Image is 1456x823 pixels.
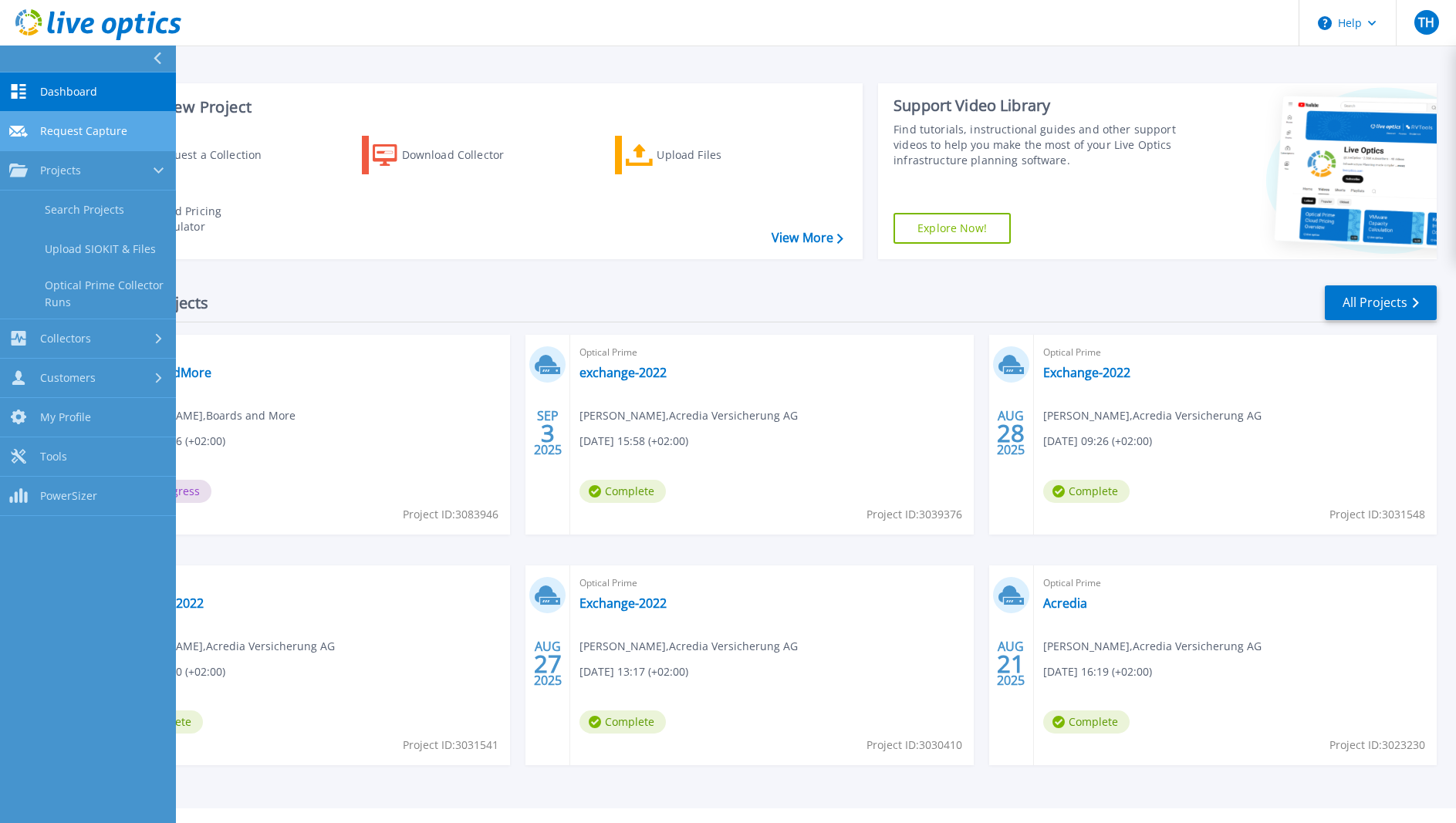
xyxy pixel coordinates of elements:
div: SEP 2025 [533,405,562,461]
div: AUG 2025 [533,636,562,692]
div: AUG 2025 [996,405,1025,461]
div: Download Collector [402,140,525,170]
a: Cloud Pricing Calculator [110,200,282,238]
a: Download Collector [362,136,534,174]
span: [DATE] 15:58 (+02:00) [579,433,688,450]
span: Request Capture [40,124,127,138]
span: [DATE] 09:26 (+02:00) [1043,433,1152,450]
span: Project ID: 3083946 [403,506,498,523]
span: Project ID: 3039376 [867,506,962,523]
span: 27 [534,657,562,670]
a: Acredia [1043,595,1087,611]
span: [DATE] 16:19 (+02:00) [1043,663,1152,680]
span: PowerSizer [40,489,97,503]
span: Project ID: 3031541 [403,737,498,754]
span: Complete [1043,480,1130,503]
span: Dashboard [40,85,97,99]
span: 21 [997,657,1025,670]
span: Collectors [40,332,91,346]
a: View More [772,231,843,245]
span: Optical Prime [117,344,501,361]
span: TH [1418,16,1434,29]
span: Project ID: 3023230 [1329,737,1425,754]
span: Optical Prime [579,575,964,592]
span: Optical Prime [1043,344,1427,361]
a: exchange-2022 [579,365,667,380]
span: Complete [1043,710,1130,734]
a: All Projects [1325,285,1437,320]
span: [PERSON_NAME] , Acredia Versicherung AG [1043,638,1262,655]
span: [PERSON_NAME] , Boards and More [117,407,296,424]
span: [PERSON_NAME] , Acredia Versicherung AG [1043,407,1262,424]
span: Project ID: 3030410 [867,737,962,754]
span: Customers [40,371,96,385]
div: Upload Files [657,140,780,170]
span: Tools [40,450,67,464]
span: [PERSON_NAME] , Acredia Versicherung AG [579,407,798,424]
span: My Profile [40,410,91,424]
a: Request a Collection [110,136,282,174]
a: Exchange-2022 [579,595,667,611]
span: Optical Prime [1043,575,1427,592]
div: Find tutorials, instructional guides and other support videos to help you make the most of your L... [894,122,1178,168]
span: Complete [579,480,666,503]
a: Explore Now! [894,213,1011,244]
a: Upload Files [615,136,787,174]
span: [PERSON_NAME] , Acredia Versicherung AG [117,638,335,655]
span: Project ID: 3031548 [1329,506,1425,523]
span: [DATE] 13:17 (+02:00) [579,663,688,680]
span: 3 [541,427,555,440]
div: Request a Collection [154,140,277,170]
div: Support Video Library [894,96,1178,116]
div: Cloud Pricing Calculator [151,204,275,234]
span: [PERSON_NAME] , Acredia Versicherung AG [579,638,798,655]
span: Complete [579,710,666,734]
a: Exchange-2022 [1043,365,1130,380]
span: 28 [997,427,1025,440]
span: Optical Prime [117,575,501,592]
span: Optical Prime [579,344,964,361]
span: Projects [40,164,81,177]
h3: Start a New Project [110,99,843,116]
div: AUG 2025 [996,636,1025,692]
